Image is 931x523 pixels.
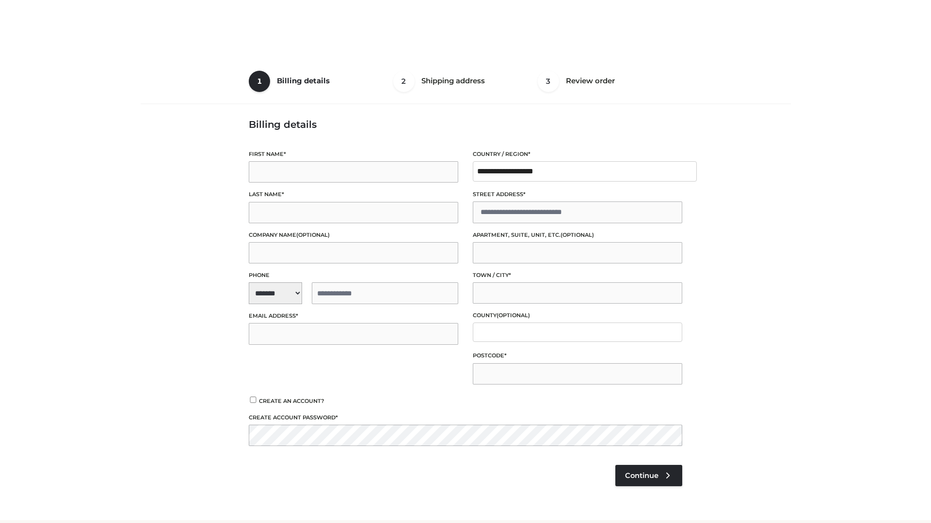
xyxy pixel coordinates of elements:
label: Phone [249,271,458,280]
input: Create an account? [249,397,257,403]
span: 3 [538,71,559,92]
label: First name [249,150,458,159]
span: Billing details [277,76,330,85]
span: Review order [566,76,615,85]
span: (optional) [296,231,330,238]
label: Town / City [473,271,682,280]
span: Continue [625,471,658,480]
span: Shipping address [421,76,485,85]
label: Apartment, suite, unit, etc. [473,231,682,240]
label: Company name [249,231,458,240]
span: 2 [393,71,415,92]
span: 1 [249,71,270,92]
label: Street address [473,190,682,199]
span: Create an account? [259,398,324,404]
h3: Billing details [249,119,682,130]
label: Postcode [473,351,682,360]
label: Create account password [249,413,682,422]
label: Country / Region [473,150,682,159]
label: Last name [249,190,458,199]
span: (optional) [497,312,530,319]
span: (optional) [561,231,594,238]
label: Email address [249,311,458,321]
a: Continue [615,465,682,486]
label: County [473,311,682,320]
